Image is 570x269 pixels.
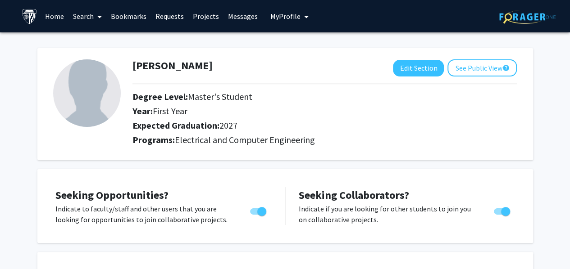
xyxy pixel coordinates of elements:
[7,229,38,262] iframe: Chat
[393,60,444,76] button: Edit Section
[106,0,151,32] a: Bookmarks
[41,0,68,32] a: Home
[68,0,106,32] a: Search
[223,0,262,32] a: Messages
[188,91,252,102] span: Master's Student
[132,91,439,102] h2: Degree Level:
[55,188,169,202] span: Seeking Opportunities?
[299,188,409,202] span: Seeking Collaborators?
[299,203,477,225] p: Indicate if you are looking for other students to join you on collaborative projects.
[132,120,439,131] h2: Expected Graduation:
[132,134,517,145] h2: Programs:
[151,0,188,32] a: Requests
[499,10,556,24] img: ForagerOne Logo
[490,203,515,217] div: Toggle
[502,63,509,73] mat-icon: help
[447,59,517,76] button: See Public View
[55,203,233,225] p: Indicate to faculty/staff and other users that you are looking for opportunities to join collabor...
[132,59,213,72] h1: [PERSON_NAME]
[22,9,37,24] img: Johns Hopkins University Logo
[175,134,315,145] span: Electrical and Computer Engineering
[188,0,223,32] a: Projects
[219,120,237,131] span: 2027
[132,106,439,117] h2: Year:
[53,59,121,127] img: Profile Picture
[270,12,301,21] span: My Profile
[246,203,271,217] div: Toggle
[153,105,187,117] span: First Year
